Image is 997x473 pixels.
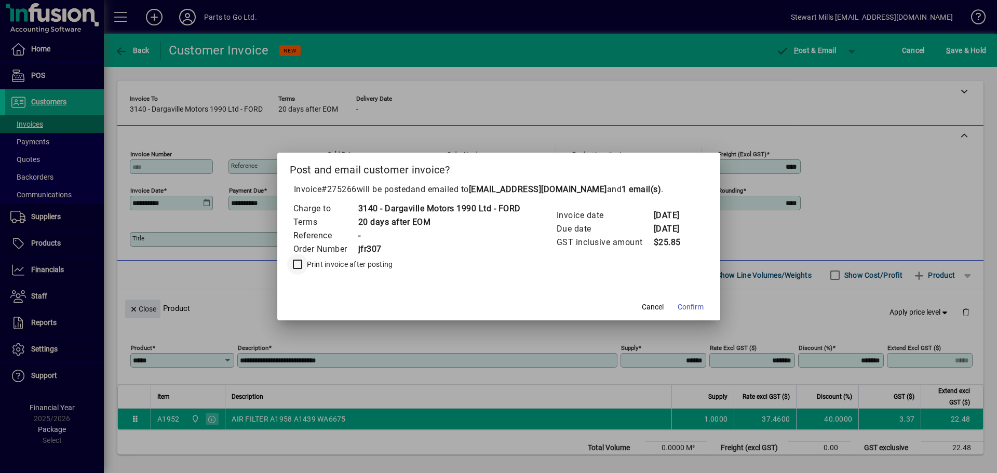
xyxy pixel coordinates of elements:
td: GST inclusive amount [556,236,653,249]
span: #275266 [321,184,357,194]
td: - [358,229,521,242]
label: Print invoice after posting [305,259,393,269]
td: [DATE] [653,209,695,222]
p: Invoice will be posted . [290,183,708,196]
b: [EMAIL_ADDRESS][DOMAIN_NAME] [469,184,607,194]
span: Cancel [642,302,664,313]
button: Cancel [636,298,669,316]
b: 1 email(s) [622,184,661,194]
td: jfr307 [358,242,521,256]
h2: Post and email customer invoice? [277,153,720,183]
td: Order Number [293,242,358,256]
td: 20 days after EOM [358,215,521,229]
span: and [607,184,662,194]
span: Confirm [678,302,704,313]
td: Terms [293,215,358,229]
td: Charge to [293,202,358,215]
button: Confirm [673,298,708,316]
td: Reference [293,229,358,242]
td: [DATE] [653,222,695,236]
span: and emailed to [411,184,662,194]
td: Invoice date [556,209,653,222]
td: 3140 - Dargaville Motors 1990 Ltd - FORD [358,202,521,215]
td: Due date [556,222,653,236]
td: $25.85 [653,236,695,249]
